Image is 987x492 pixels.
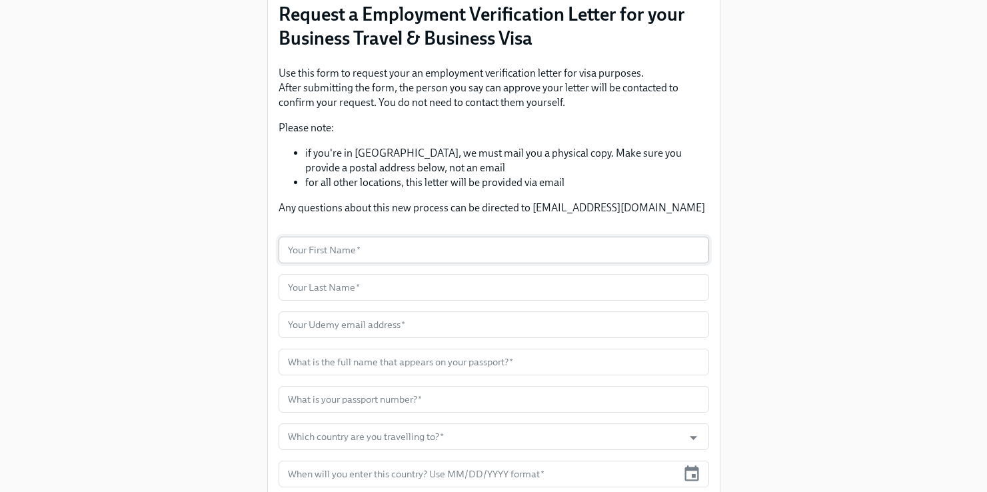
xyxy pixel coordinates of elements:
[279,66,709,110] p: Use this form to request your an employment verification letter for visa purposes. After submitti...
[279,121,709,135] p: Please note:
[279,461,678,487] input: MM/DD/YYYY
[305,175,709,190] li: for all other locations, this letter will be provided via email
[279,201,709,215] p: Any questions about this new process can be directed to [EMAIL_ADDRESS][DOMAIN_NAME]
[279,2,709,50] h3: Request a Employment Verification Letter for your Business Travel & Business Visa
[683,427,704,448] button: Open
[305,146,709,175] li: if you're in [GEOGRAPHIC_DATA], we must mail you a physical copy. Make sure you provide a postal ...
